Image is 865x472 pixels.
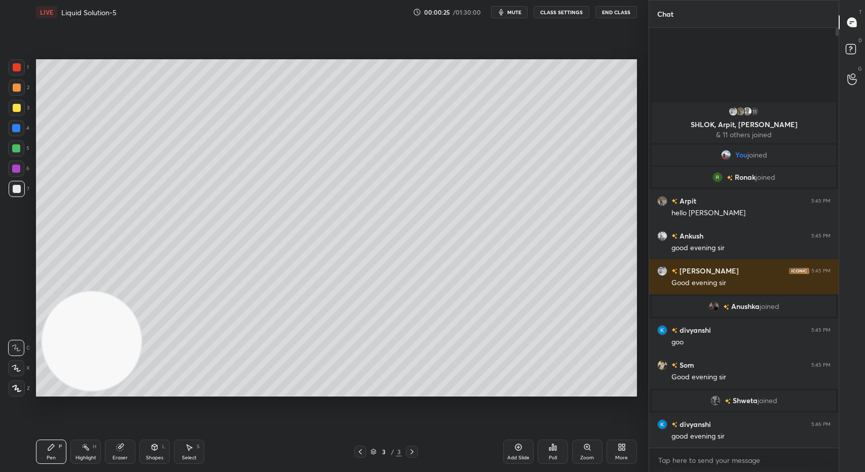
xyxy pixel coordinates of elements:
[9,59,29,75] div: 1
[709,301,719,311] img: 1a458c2fe34842ecbf733562da9058c2.jpg
[756,173,775,181] span: joined
[671,243,831,253] div: good evening sir
[858,65,862,72] p: G
[727,175,733,181] img: no-rating-badge.077c3623.svg
[491,6,528,18] button: mute
[789,268,809,274] img: iconic-dark.1390631f.png
[671,199,678,204] img: no-rating-badge.077c3623.svg
[615,455,628,460] div: More
[534,6,589,18] button: CLASS SETTINGS
[811,327,831,333] div: 5:45 PM
[507,455,530,460] div: Add Slide
[749,106,760,116] div: 11
[9,100,29,116] div: 3
[657,231,667,241] img: 5d5bcfac86e9427dad44042911e5d59f.jpg
[76,455,96,460] div: Highlight
[671,233,678,239] img: no-rating-badge.077c3623.svg
[649,100,839,448] div: grid
[747,151,767,159] span: joined
[671,422,678,427] img: no-rating-badge.077c3623.svg
[721,150,731,160] img: 3c7343b40a974c3a81513695108721db.14372356_
[712,172,723,182] img: 99123d09d5ab4b3db1faded23ebe1c33.png
[671,372,831,382] div: Good evening sir
[658,131,830,139] p: & 11 others joined
[507,9,521,16] span: mute
[182,455,197,460] div: Select
[760,302,779,310] span: joined
[742,106,753,116] img: default.png
[731,302,760,310] span: Anushka
[671,431,831,442] div: good evening sir
[649,1,682,27] p: Chat
[59,444,62,449] div: P
[735,151,747,159] span: You
[9,181,29,197] div: 7
[93,444,96,449] div: H
[8,161,29,177] div: 6
[658,121,830,129] p: SHLOK, Arpit, [PERSON_NAME]
[671,268,678,274] img: no-rating-badge.077c3623.svg
[758,397,777,405] span: joined
[671,328,678,333] img: no-rating-badge.077c3623.svg
[657,360,667,370] img: 14a8617417c940d19949555231a15899.jpg
[678,419,711,429] h6: divyanshi
[657,196,667,206] img: fe3db81787df436c9d1543e25dadabd7.jpg
[671,337,831,347] div: goo
[580,455,594,460] div: Zoom
[197,444,200,449] div: S
[595,6,637,18] button: End Class
[162,444,165,449] div: L
[678,360,694,370] h6: Som
[811,268,831,274] div: 5:45 PM
[8,340,30,356] div: C
[859,8,862,16] p: T
[9,380,30,397] div: Z
[47,455,56,460] div: Pen
[735,106,745,116] img: fe3db81787df436c9d1543e25dadabd7.jpg
[723,304,729,310] img: no-rating-badge.077c3623.svg
[735,173,756,181] span: Ronak
[671,208,831,218] div: hello [PERSON_NAME]
[657,325,667,335] img: 3
[396,447,402,456] div: 3
[811,362,831,368] div: 5:45 PM
[8,140,29,156] div: 5
[811,233,831,239] div: 5:45 PM
[725,399,731,404] img: no-rating-badge.077c3623.svg
[671,363,678,368] img: no-rating-badge.077c3623.svg
[8,120,29,136] div: 4
[811,421,831,427] div: 5:46 PM
[811,198,831,204] div: 5:45 PM
[657,419,667,429] img: 3
[671,278,831,288] div: Good evening sir
[146,455,163,460] div: Shapes
[9,80,29,96] div: 2
[549,455,557,460] div: Poll
[678,325,711,335] h6: divyanshi
[678,265,739,276] h6: [PERSON_NAME]
[678,230,703,241] h6: Ankush
[391,449,394,455] div: /
[112,455,128,460] div: Eraser
[657,266,667,276] img: 58fa93fa50c2477ebe7588a626d4c04e.jpg
[8,360,30,376] div: X
[710,396,721,406] img: cc58b5fa38bb44a6a2000ad8bba559f9.jpg
[858,36,862,44] p: D
[733,397,758,405] span: Shweta
[678,195,696,206] h6: Arpit
[36,6,57,18] div: LIVE
[728,106,738,116] img: 58fa93fa50c2477ebe7588a626d4c04e.jpg
[379,449,389,455] div: 3
[61,8,117,17] h4: Liquid Solution-5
